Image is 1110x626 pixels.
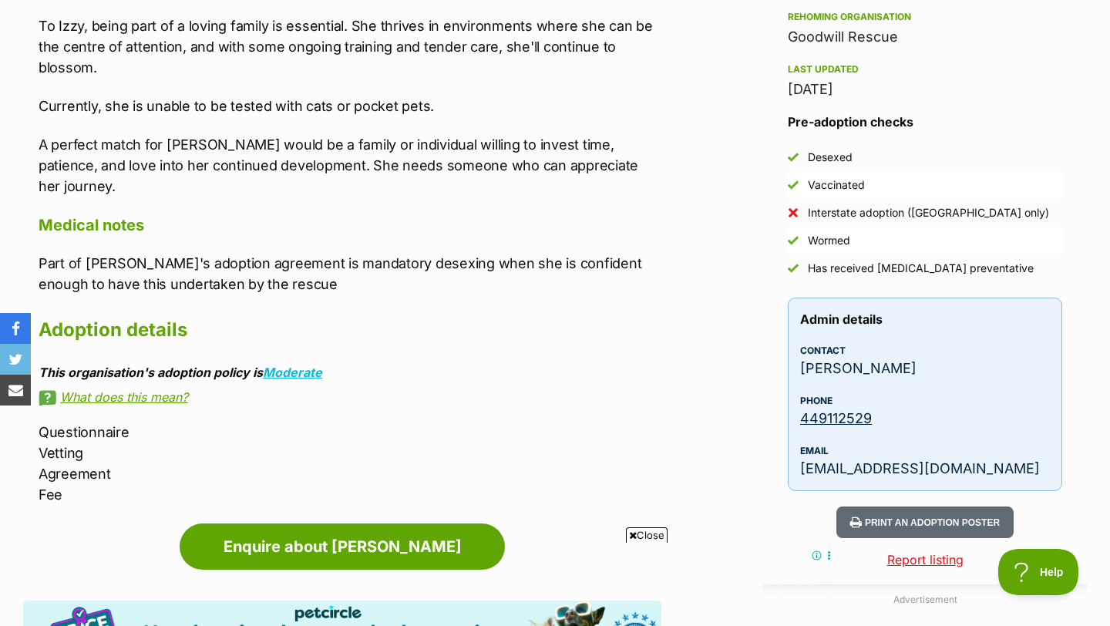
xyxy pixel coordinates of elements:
[788,63,1062,76] div: Last updated
[800,344,1050,358] p: Contact
[800,358,1050,379] p: [PERSON_NAME]
[626,527,668,543] span: Close
[39,15,661,78] p: To Izzy, being part of a loving family is essential. She thrives in environments where she can be...
[808,150,853,165] div: Desexed
[39,422,661,505] p: Questionnaire Vetting Agreement Fee
[808,177,865,193] div: Vaccinated
[788,113,1062,131] h3: Pre-adoption checks
[800,458,1050,479] p: [EMAIL_ADDRESS][DOMAIN_NAME]
[763,550,1087,569] a: Report listing
[788,180,799,190] img: Yes
[39,253,661,294] p: Part of [PERSON_NAME]'s adoption agreement is mandatory desexing when she is confident enough to ...
[39,365,661,379] div: This organisation's adoption policy is
[800,394,1050,408] p: Phone
[39,96,661,116] p: Currently, she is unable to be tested with cats or pocket pets.
[788,79,1062,100] div: [DATE]
[788,11,1062,23] div: Rehoming organisation
[800,444,1050,458] p: Email
[788,263,799,274] img: Yes
[800,310,1050,328] h3: Admin details
[788,26,1062,48] div: Goodwill Rescue
[800,410,872,426] a: 449112529
[808,205,1049,220] div: Interstate adoption ([GEOGRAPHIC_DATA] only)
[836,507,1014,538] button: Print an adoption poster
[788,235,799,246] img: Yes
[39,134,661,197] p: A perfect match for [PERSON_NAME] would be a family or individual willing to invest time, patienc...
[788,152,799,163] img: Yes
[808,233,850,248] div: Wormed
[263,365,322,380] a: Moderate
[788,207,799,218] img: No
[39,313,661,347] h2: Adoption details
[39,390,661,404] a: What does this mean?
[998,549,1079,595] iframe: Help Scout Beacon - Open
[180,523,505,570] a: Enquire about [PERSON_NAME]
[808,261,1034,276] div: Has received [MEDICAL_DATA] preventative
[274,549,836,618] iframe: Advertisement
[39,215,661,235] h4: Medical notes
